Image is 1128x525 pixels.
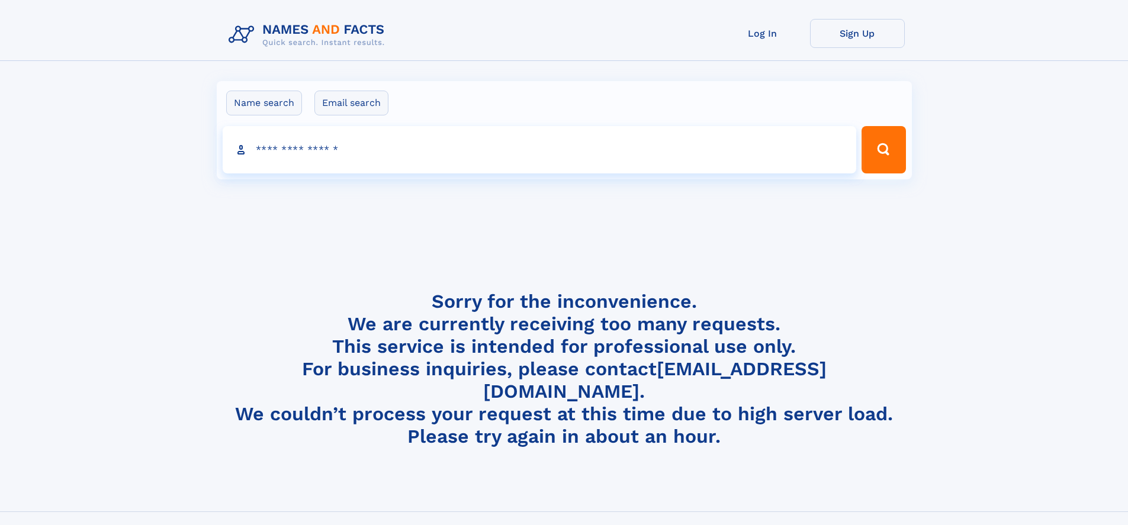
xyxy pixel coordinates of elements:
[223,126,857,173] input: search input
[314,91,388,115] label: Email search
[715,19,810,48] a: Log In
[862,126,905,173] button: Search Button
[224,290,905,448] h4: Sorry for the inconvenience. We are currently receiving too many requests. This service is intend...
[226,91,302,115] label: Name search
[810,19,905,48] a: Sign Up
[224,19,394,51] img: Logo Names and Facts
[483,357,827,402] a: [EMAIL_ADDRESS][DOMAIN_NAME]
